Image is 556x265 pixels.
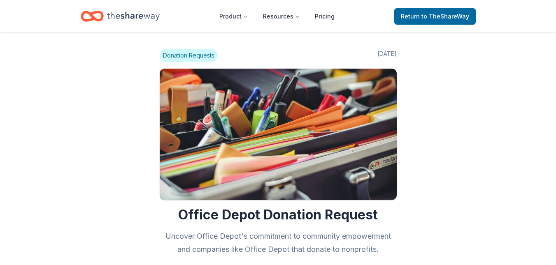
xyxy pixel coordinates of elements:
span: Donation Requests [160,49,218,62]
img: Image for Office Depot Donation Request [160,69,397,200]
a: Home [81,7,160,26]
span: [DATE] [377,49,397,62]
span: Return [401,12,469,21]
a: Pricing [308,8,341,25]
button: Product [213,8,255,25]
a: Returnto TheShareWay [394,8,476,25]
span: to TheShareWay [421,13,469,20]
h1: Office Depot Donation Request [160,207,397,223]
button: Resources [256,8,307,25]
nav: Main [213,7,341,26]
h2: Uncover Office Depot's commitment to community empowerment and companies like Office Depot that d... [160,230,397,256]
